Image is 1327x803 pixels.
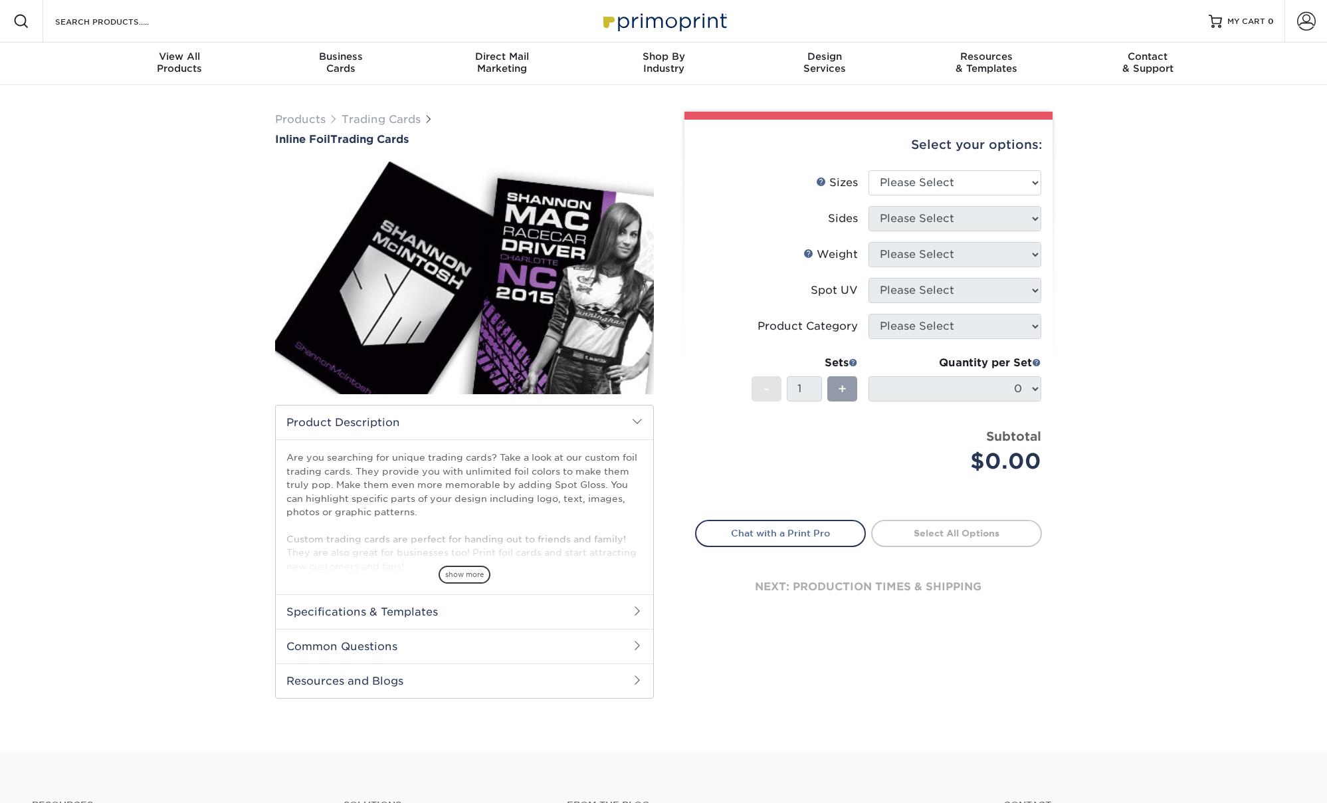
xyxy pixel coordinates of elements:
[878,445,1041,477] div: $0.00
[276,405,653,439] h2: Product Description
[868,355,1041,371] div: Quantity per Set
[421,51,583,74] div: Marketing
[275,147,654,409] img: Inline Foil 01
[54,13,183,29] input: SEARCH PRODUCTS.....
[752,355,858,371] div: Sets
[583,51,744,74] div: Industry
[99,51,260,62] span: View All
[811,283,858,298] div: Spot UV
[695,520,866,546] a: Chat with a Print Pro
[583,51,744,62] span: Shop By
[260,43,421,85] a: BusinessCards
[906,51,1067,62] span: Resources
[439,566,490,584] span: show more
[1067,51,1229,62] span: Contact
[764,379,769,399] span: -
[99,51,260,74] div: Products
[275,133,654,146] a: Inline FoilTrading Cards
[260,51,421,74] div: Cards
[99,43,260,85] a: View AllProducts
[986,429,1041,443] strong: Subtotal
[871,520,1042,546] a: Select All Options
[275,133,330,146] span: Inline Foil
[695,120,1042,170] div: Select your options:
[1067,51,1229,74] div: & Support
[1268,17,1274,26] span: 0
[275,133,654,146] h1: Trading Cards
[275,113,326,126] a: Products
[276,663,653,698] h2: Resources and Blogs
[276,594,653,629] h2: Specifications & Templates
[816,175,858,191] div: Sizes
[597,7,730,35] img: Primoprint
[583,43,744,85] a: Shop ByIndustry
[342,113,421,126] a: Trading Cards
[695,547,1042,627] div: next: production times & shipping
[276,629,653,663] h2: Common Questions
[744,43,906,85] a: DesignServices
[838,379,847,399] span: +
[1227,16,1265,27] span: MY CART
[803,247,858,263] div: Weight
[744,51,906,74] div: Services
[744,51,906,62] span: Design
[828,211,858,227] div: Sides
[421,51,583,62] span: Direct Mail
[906,43,1067,85] a: Resources& Templates
[260,51,421,62] span: Business
[906,51,1067,74] div: & Templates
[421,43,583,85] a: Direct MailMarketing
[758,318,858,334] div: Product Category
[286,451,643,573] p: Are you searching for unique trading cards? Take a look at our custom foil trading cards. They pr...
[1067,43,1229,85] a: Contact& Support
